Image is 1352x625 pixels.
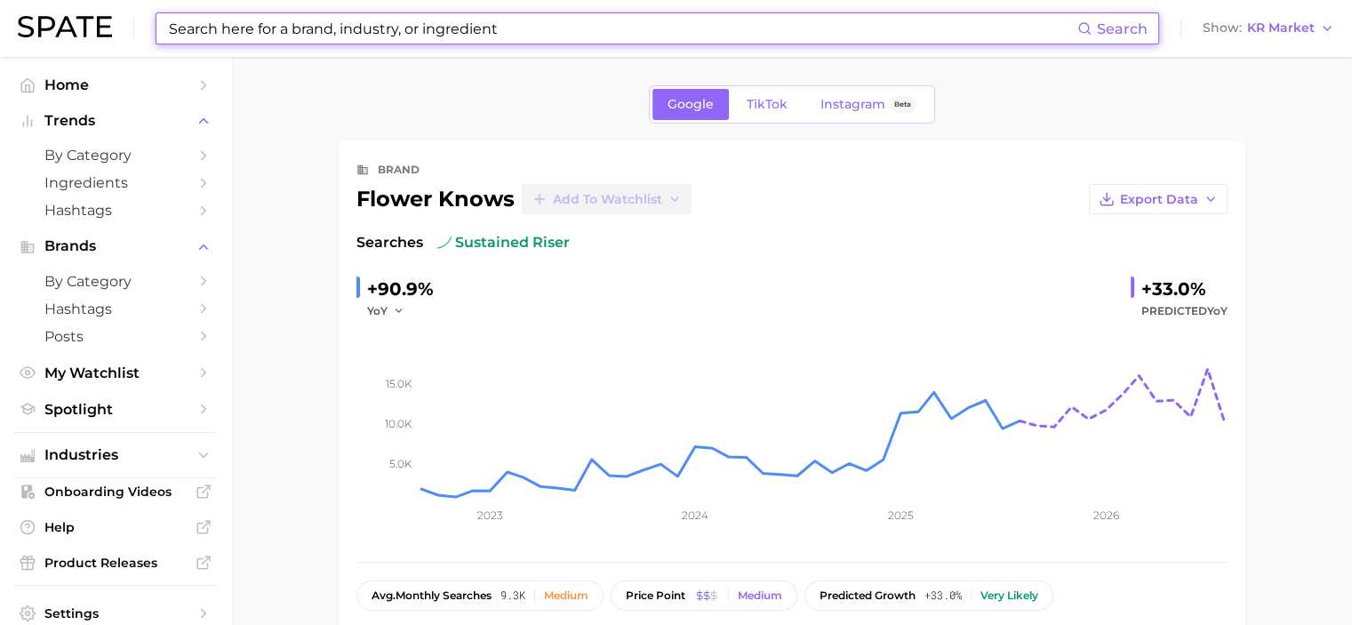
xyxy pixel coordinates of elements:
span: Hashtags [44,300,187,317]
div: Medium [738,589,782,602]
button: Export Data [1089,184,1228,214]
span: sustained riser [437,232,570,253]
div: flower knows [356,188,515,210]
a: Ingredients [14,169,217,196]
span: Brands [44,238,187,254]
a: TikTok [732,89,803,120]
div: Medium [544,589,588,602]
span: Hashtags [44,202,187,219]
span: Show [1203,23,1242,33]
span: Spotlight [44,401,187,418]
span: Export Data [1120,192,1198,207]
span: Onboarding Videos [44,484,187,500]
span: Product Releases [44,555,187,571]
span: Add to Watchlist [553,192,662,207]
a: Help [14,514,217,541]
span: Trends [44,113,187,129]
div: brand [378,159,420,180]
span: Industries [44,447,187,463]
button: YoY [367,300,405,322]
tspan: 2025 [887,509,913,522]
div: Very likely [980,589,1038,602]
a: by Category [14,268,217,295]
span: Search [1097,20,1148,37]
button: Industries [14,442,217,469]
div: +33.0% [1141,275,1228,303]
tspan: 2024 [681,509,708,522]
span: by Category [44,147,187,164]
a: Posts [14,323,217,350]
span: YoY [367,303,388,318]
span: Google [668,97,714,112]
span: Searches [356,232,423,253]
button: Brands [14,233,217,260]
a: Spotlight [14,396,217,423]
tspan: 2023 [476,509,502,522]
span: Instagram [820,97,885,112]
span: 9.3k [500,589,525,602]
button: ShowKR Market [1198,17,1339,40]
span: Settings [44,605,187,621]
span: My Watchlist [44,365,187,381]
tspan: 2026 [1092,509,1118,522]
span: Home [44,76,187,93]
span: Help [44,519,187,535]
img: sustained riser [437,236,452,250]
a: by Category [14,141,217,169]
button: Trends [14,108,217,134]
span: YoY [1207,304,1228,317]
a: Google [652,89,729,120]
a: My Watchlist [14,359,217,387]
input: Search here for a brand, industry, or ingredient [167,13,1077,44]
button: price pointMedium [611,581,797,611]
span: monthly searches [372,589,492,602]
button: Add to Watchlist [522,184,692,214]
tspan: 5.0k [389,457,412,470]
span: Predicted [1141,300,1228,322]
span: +33.0% [924,589,962,602]
abbr: average [372,589,396,602]
a: Hashtags [14,196,217,224]
span: KR Market [1247,23,1315,33]
span: TikTok [747,97,788,112]
span: predicted growth [820,589,916,602]
button: avg.monthly searches9.3kMedium [356,581,604,611]
span: Posts [44,328,187,345]
a: Product Releases [14,549,217,576]
button: predicted growth+33.0%Very likely [804,581,1053,611]
img: SPATE [18,16,112,37]
div: +90.9% [367,275,434,303]
a: InstagramBeta [805,89,932,120]
a: Onboarding Videos [14,478,217,505]
tspan: 10.0k [385,417,412,430]
a: Hashtags [14,295,217,323]
a: Home [14,71,217,99]
span: Ingredients [44,174,187,191]
span: by Category [44,273,187,290]
span: Beta [894,97,911,112]
span: price point [626,589,685,602]
tspan: 15.0k [386,377,412,390]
